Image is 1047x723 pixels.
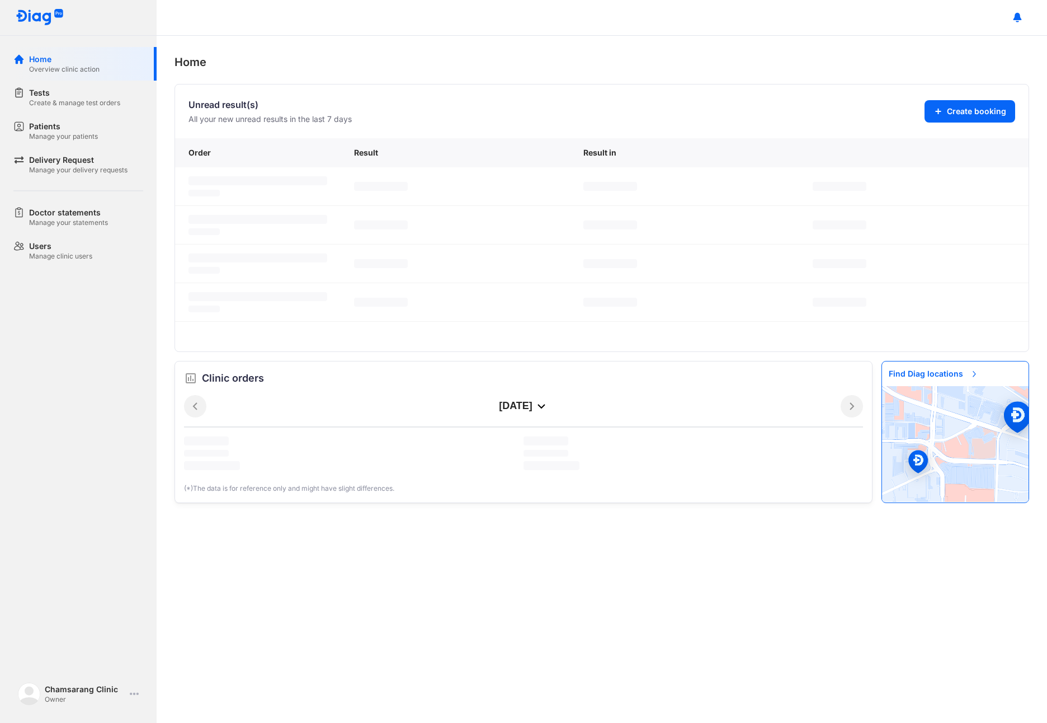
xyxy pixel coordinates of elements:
[583,298,637,307] span: ‌
[206,400,841,413] div: [DATE]
[188,114,352,125] div: All your new unread results in the last 7 days
[354,259,408,268] span: ‌
[188,215,327,224] span: ‌
[188,292,327,301] span: ‌
[583,182,637,191] span: ‌
[523,450,568,457] span: ‌
[29,207,108,218] div: Doctor statements
[188,98,352,111] div: Unread result(s)
[813,298,866,307] span: ‌
[45,684,125,695] div: Chamsarang Clinic
[188,228,220,235] span: ‌
[188,306,220,312] span: ‌
[29,252,92,261] div: Manage clinic users
[29,121,98,132] div: Patients
[813,259,866,268] span: ‌
[354,298,408,307] span: ‌
[188,267,220,274] span: ‌
[813,220,866,229] span: ‌
[18,683,40,705] img: logo
[354,182,408,191] span: ‌
[188,176,327,185] span: ‌
[29,65,100,74] div: Overview clinic action
[202,370,264,386] span: Clinic orders
[188,253,327,262] span: ‌
[523,436,568,445] span: ‌
[29,241,92,252] div: Users
[29,166,128,175] div: Manage your delivery requests
[188,190,220,196] span: ‌
[523,461,579,470] span: ‌
[184,372,197,385] img: order.5a6da16c.svg
[174,54,1029,71] div: Home
[16,9,64,26] img: logo
[184,483,863,494] div: (*)The data is for reference only and might have slight differences.
[813,182,866,191] span: ‌
[29,218,108,227] div: Manage your statements
[29,132,98,141] div: Manage your patients
[45,695,125,704] div: Owner
[947,106,1006,117] span: Create booking
[29,154,128,166] div: Delivery Request
[583,259,637,268] span: ‌
[882,361,985,386] span: Find Diag locations
[341,138,570,167] div: Result
[175,138,341,167] div: Order
[29,98,120,107] div: Create & manage test orders
[29,87,120,98] div: Tests
[570,138,799,167] div: Result in
[184,450,229,457] span: ‌
[184,461,240,470] span: ‌
[184,436,229,445] span: ‌
[925,100,1015,123] button: Create booking
[29,54,100,65] div: Home
[583,220,637,229] span: ‌
[354,220,408,229] span: ‌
